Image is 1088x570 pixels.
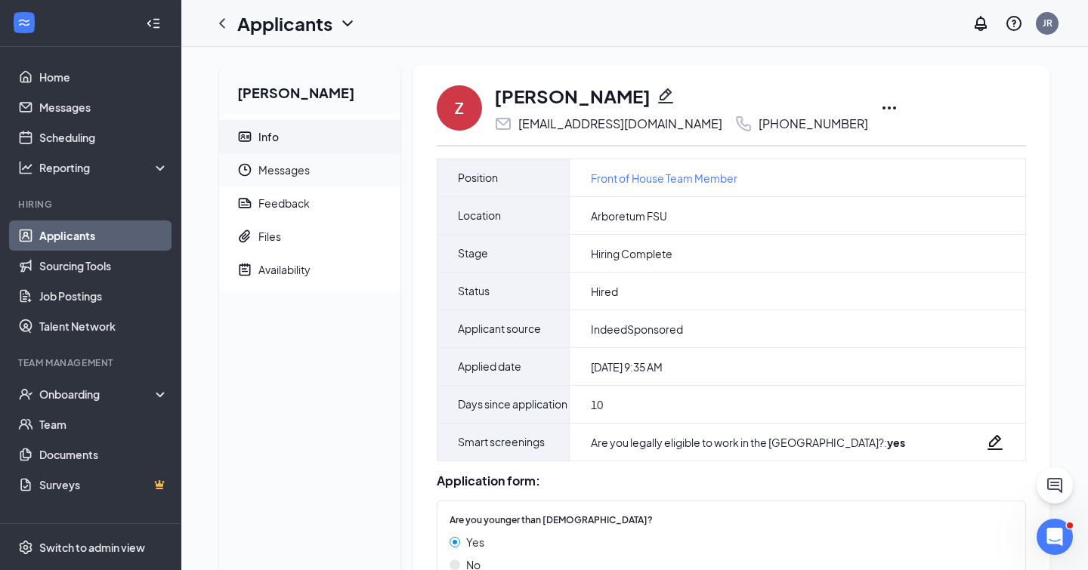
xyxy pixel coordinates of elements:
span: IndeedSponsored [591,322,683,337]
span: Status [458,273,490,310]
svg: Notifications [972,14,990,32]
span: Days since application [458,386,567,423]
a: Documents [39,439,168,470]
span: Arboretum FSU [591,208,667,223]
div: Files [258,229,281,244]
a: Messages [39,92,168,122]
span: Messages [258,153,388,186]
h1: Applicants [237,11,332,36]
span: Are you younger than [DEMOGRAPHIC_DATA]? [450,513,653,528]
div: Z [455,97,464,119]
div: Application form: [437,473,1026,488]
div: Onboarding [39,387,156,402]
svg: ChevronLeft [213,14,231,32]
svg: WorkstreamLogo [17,15,32,30]
svg: Collapse [146,16,161,31]
a: Sourcing Tools [39,251,168,281]
svg: Paperclip [237,229,252,244]
span: Applicant source [458,310,541,347]
svg: Clock [237,162,252,177]
a: Job Postings [39,281,168,311]
strong: yes [887,436,905,449]
span: Hired [591,284,618,299]
svg: Email [494,115,512,133]
div: Reporting [39,160,169,175]
div: Are you legally eligible to work in the [GEOGRAPHIC_DATA]? : [591,435,905,450]
iframe: Intercom live chat [1037,519,1073,555]
div: [PHONE_NUMBER] [759,116,868,131]
a: Talent Network [39,311,168,341]
div: Team Management [18,356,165,369]
a: Team [39,409,168,439]
span: Smart screenings [458,424,545,461]
a: ClockMessages [219,153,400,186]
span: [DATE] 9:35 AM [591,359,663,374]
svg: Analysis [18,160,33,175]
span: Stage [458,235,488,272]
a: Front of House Team Member [591,170,737,186]
div: Info [258,129,279,144]
svg: Settings [18,540,33,555]
svg: Report [237,196,252,211]
h2: [PERSON_NAME] [219,65,400,114]
span: Yes [466,534,484,550]
a: Scheduling [39,122,168,153]
div: JR [1043,17,1052,29]
span: Position [458,159,498,196]
h1: [PERSON_NAME] [494,83,651,109]
div: Hiring [18,198,165,211]
div: Feedback [258,196,310,211]
a: PaperclipFiles [219,220,400,253]
svg: Phone [734,115,753,133]
span: Location [458,197,501,234]
a: SurveysCrown [39,470,168,500]
svg: UserCheck [18,387,33,402]
svg: ContactCard [237,129,252,144]
svg: ChevronDown [338,14,357,32]
svg: Pencil [657,87,675,105]
button: ChatActive [1037,467,1073,504]
svg: Pencil [986,433,1004,451]
a: Applicants [39,220,168,251]
svg: QuestionInfo [1005,14,1023,32]
div: [EMAIL_ADDRESS][DOMAIN_NAME] [518,116,722,131]
a: ReportFeedback [219,186,400,220]
a: Home [39,62,168,92]
span: Applied date [458,348,521,385]
div: Switch to admin view [39,540,145,555]
span: 10 [591,397,603,412]
svg: ChatActive [1046,476,1064,495]
svg: Ellipses [880,99,898,117]
svg: NoteActive [237,262,252,277]
a: ContactCardInfo [219,120,400,153]
div: Availability [258,262,311,277]
a: NoteActiveAvailability [219,253,400,286]
span: Hiring Complete [591,246,672,261]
